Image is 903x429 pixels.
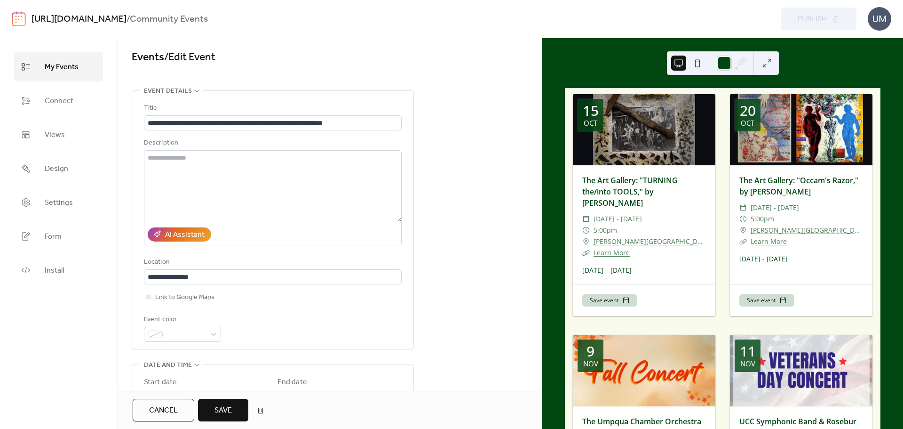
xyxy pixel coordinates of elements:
span: 5:00pm [594,225,617,236]
div: ​ [739,213,747,225]
div: ​ [582,236,590,247]
div: UM [868,7,891,31]
div: 20 [740,104,756,118]
span: My Events [45,60,79,75]
span: Save [214,405,232,416]
span: Design [45,162,68,177]
div: Oct [741,120,754,127]
span: Event details [144,86,192,97]
a: The Art Gallery: "TURNING the/into TOOLS," by [PERSON_NAME] [582,175,678,208]
a: Install [14,256,103,285]
b: Community Events [130,10,208,28]
a: Learn More [751,237,787,246]
div: Start date [144,377,177,388]
div: End date [277,377,307,388]
img: logo [12,11,26,26]
div: ​ [582,247,590,259]
a: Design [14,154,103,183]
div: [DATE] – [DATE] [573,265,715,275]
a: The Art Gallery: "Occam's Razor," by [PERSON_NAME] [739,175,858,197]
a: [PERSON_NAME][GEOGRAPHIC_DATA] [594,236,706,247]
a: Events [132,47,164,68]
a: Learn More [594,248,630,257]
button: AI Assistant [148,227,211,242]
span: / Edit Event [164,47,215,68]
span: Views [45,128,65,143]
a: [PERSON_NAME][GEOGRAPHIC_DATA] [751,225,863,236]
div: Title [144,103,400,114]
div: Description [144,138,400,149]
span: Time [345,390,360,401]
div: ​ [739,202,747,213]
div: Location [144,257,400,268]
a: Views [14,120,103,149]
div: [DATE] - [DATE] [730,254,872,264]
a: Settings [14,188,103,217]
div: Event color [144,314,219,325]
b: / [127,10,130,28]
a: Form [14,222,103,251]
div: 11 [740,344,756,358]
div: Nov [583,360,598,367]
div: 9 [586,344,594,358]
span: [DATE] - [DATE] [594,213,642,225]
a: [URL][DOMAIN_NAME] [32,10,127,28]
span: Time [212,390,227,401]
div: AI Assistant [165,229,205,241]
div: ​ [582,213,590,225]
span: Form [45,229,62,244]
span: Install [45,263,64,278]
div: Nov [740,360,755,367]
button: Cancel [133,399,194,421]
span: [DATE] - [DATE] [751,202,799,213]
span: Date [144,390,158,401]
span: Link to Google Maps [155,292,214,303]
span: 5:00pm [751,213,774,225]
button: Save [198,399,248,421]
button: Save event [739,294,794,307]
span: Connect [45,94,73,109]
button: Save event [582,294,637,307]
div: Oct [584,120,597,127]
a: Connect [14,86,103,115]
span: Cancel [149,405,178,416]
span: Date and time [144,360,192,371]
div: 15 [583,104,599,118]
a: My Events [14,52,103,81]
div: ​ [739,236,747,247]
span: Settings [45,195,73,210]
span: Date [277,390,292,401]
div: ​ [582,225,590,236]
div: ​ [739,225,747,236]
